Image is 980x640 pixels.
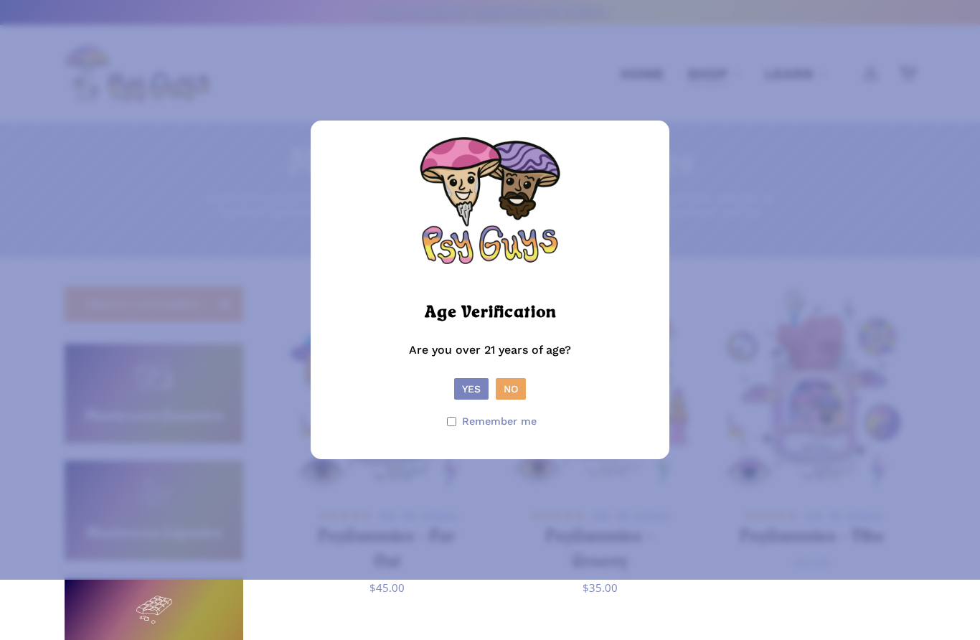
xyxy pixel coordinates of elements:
[462,411,537,432] span: Remember me
[583,580,589,595] span: $
[447,417,456,426] input: Remember me
[418,135,562,278] img: Psy Guys Logo
[496,378,526,400] button: No
[369,580,376,595] span: $
[583,580,618,595] bdi: 35.00
[425,297,556,329] h2: Age Verification
[369,580,405,595] bdi: 45.00
[454,378,489,400] button: Yes
[325,340,655,378] p: Are you over 21 years of age?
